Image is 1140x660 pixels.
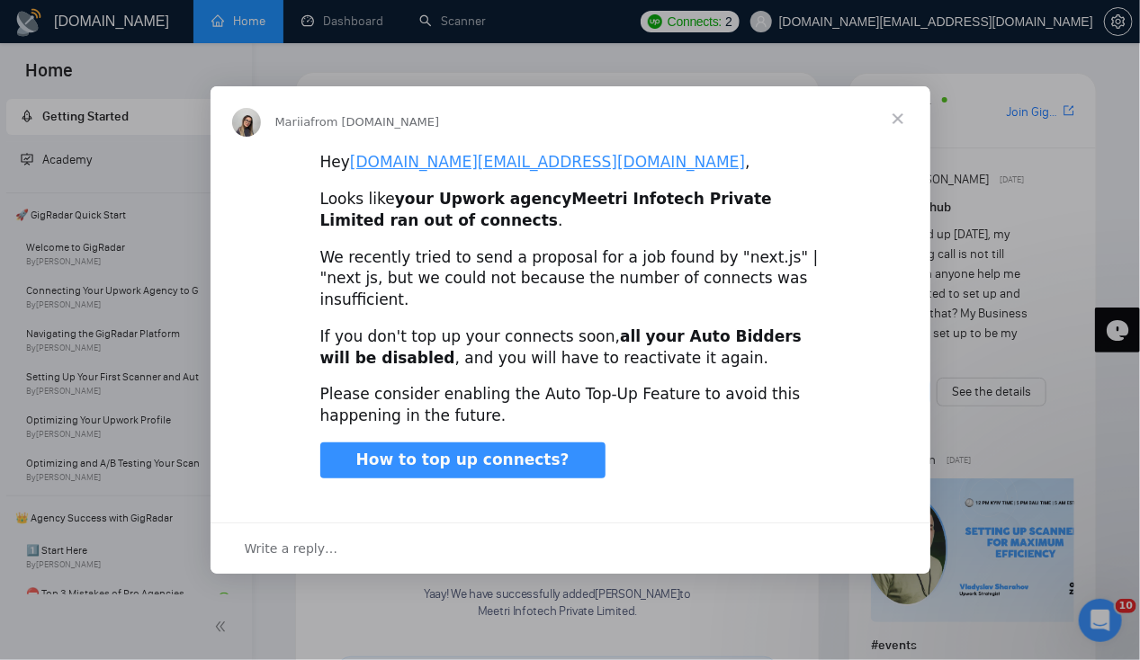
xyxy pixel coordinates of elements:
[866,86,930,151] span: Close
[356,450,570,468] span: How to top up connects?
[320,152,821,174] div: Hey ,
[232,108,261,137] img: Profile image for Mariia
[320,247,821,311] div: We recently tried to send a proposal for a job found by "next.js" | "next js, but we could not be...
[395,190,572,208] b: your Upwork agency
[320,326,821,370] div: If you don't top up your connects soon, , and you will have to reactivate it again.
[320,442,606,478] a: How to top up connects?
[320,189,821,232] div: Looks like .
[310,115,439,129] span: from [DOMAIN_NAME]
[320,190,772,229] b: Meetri Infotech Private Limited ran out of connects
[350,153,745,171] a: [DOMAIN_NAME][EMAIL_ADDRESS][DOMAIN_NAME]
[320,327,802,367] b: your Auto Bidders will be disabled
[320,384,821,427] div: Please consider enabling the Auto Top-Up Feature to avoid this happening in the future.
[245,537,338,560] span: Write a reply…
[620,327,641,345] b: all
[211,522,930,574] div: Open conversation and reply
[275,115,311,129] span: Mariia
